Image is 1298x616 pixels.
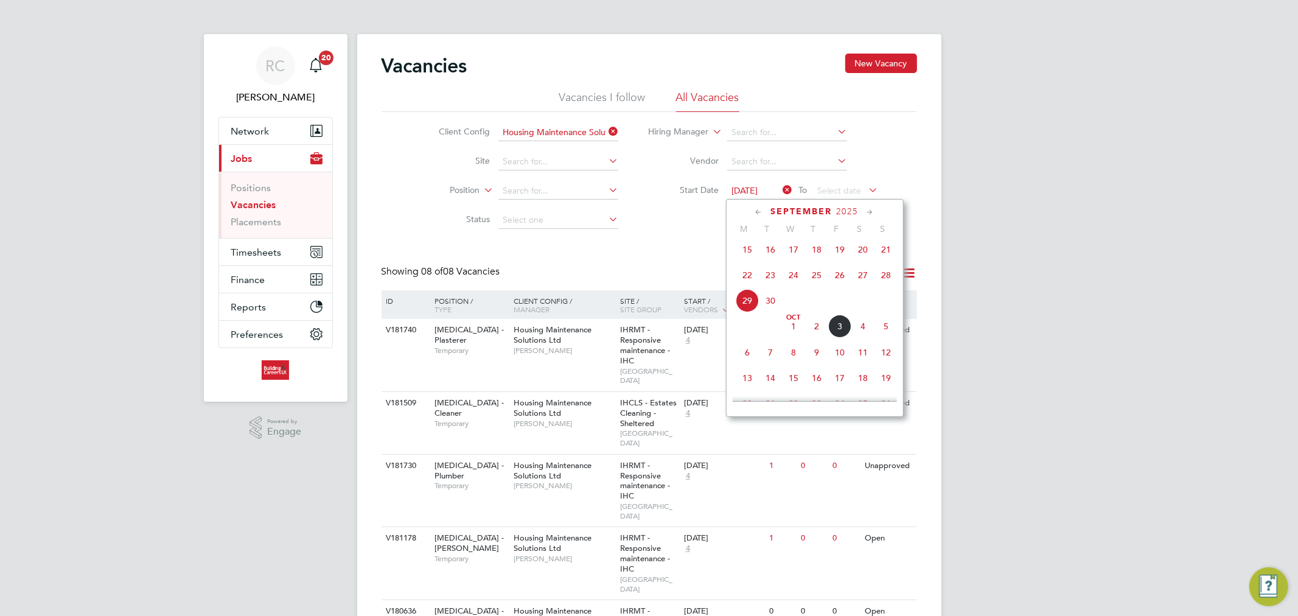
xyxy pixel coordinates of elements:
a: 20 [304,46,328,85]
span: 21 [759,392,782,415]
span: Temporary [434,419,508,429]
span: 26 [828,264,851,287]
span: IHCLS - Estates Cleaning - Sheltered [620,397,677,429]
span: 17 [782,238,805,261]
span: 20 [851,238,874,261]
label: Status [420,214,490,225]
span: [PERSON_NAME] [514,346,614,355]
span: 19 [828,238,851,261]
span: 4 [851,315,874,338]
span: S [871,223,895,234]
span: Site Group [620,304,661,314]
span: 26 [874,392,898,415]
span: Housing Maintenance Solutions Ltd [514,397,591,418]
span: 7 [759,341,782,364]
span: 17 [828,366,851,390]
button: Reports [219,293,332,320]
div: 1 [766,527,798,550]
span: IHRMT - Responsive maintenance - IHC [620,533,670,574]
span: 22 [736,264,759,287]
div: 1 [766,455,798,477]
input: Search for... [498,124,618,141]
span: W [779,223,802,234]
span: Rhys Cook [218,90,333,105]
div: Position / [425,290,511,320]
div: 0 [830,455,862,477]
span: 18 [851,366,874,390]
button: Network [219,117,332,144]
span: Housing Maintenance Solutions Ltd [514,324,591,345]
span: 4 [684,335,692,346]
span: IHRMT - Responsive maintenance - IHC [620,460,670,502]
span: [PERSON_NAME] [514,419,614,429]
span: Temporary [434,346,508,355]
h2: Vacancies [382,54,467,78]
span: S [848,223,871,234]
div: Site / [617,290,681,320]
span: 12 [874,341,898,364]
span: 4 [684,471,692,481]
div: V181509 [383,392,426,415]
button: Preferences [219,321,332,348]
span: [GEOGRAPHIC_DATA] [620,429,678,447]
a: Vacancies [231,199,276,211]
span: [MEDICAL_DATA] - Cleaner [434,397,504,418]
div: ID [383,290,426,311]
div: Start / [681,290,766,321]
span: 19 [874,366,898,390]
div: V181730 [383,455,426,477]
span: T [756,223,779,234]
div: Unapproved [862,455,915,477]
span: [GEOGRAPHIC_DATA] [620,366,678,385]
div: Open [862,527,915,550]
span: Select date [817,185,861,196]
nav: Main navigation [204,34,347,402]
span: Reports [231,301,267,313]
span: Powered by [267,416,301,427]
span: [PERSON_NAME] [514,554,614,564]
label: Vendor [649,155,719,166]
label: Hiring Manager [638,126,708,138]
span: 4 [684,408,692,419]
label: Position [410,184,480,197]
span: 08 Vacancies [422,265,500,278]
span: 3 [828,315,851,338]
span: 08 of [422,265,444,278]
span: Vendors [684,304,718,314]
span: 16 [805,366,828,390]
span: To [795,182,811,198]
span: Oct [782,315,805,321]
span: 25 [805,264,828,287]
input: Search for... [727,124,847,141]
span: 22 [782,392,805,415]
span: M [733,223,756,234]
label: Start Date [649,184,719,195]
div: Jobs [219,172,332,238]
label: Client Config [420,126,490,137]
a: RC[PERSON_NAME] [218,46,333,105]
input: Search for... [727,153,847,170]
span: Type [434,304,452,314]
li: All Vacancies [676,90,739,112]
span: 2025 [837,206,859,217]
span: RC [266,58,285,74]
button: Timesheets [219,239,332,265]
span: [MEDICAL_DATA] - Plumber [434,460,504,481]
span: 27 [851,264,874,287]
span: 8 [782,341,805,364]
span: [MEDICAL_DATA] - Plasterer [434,324,504,345]
label: Site [420,155,490,166]
div: V181178 [383,527,426,550]
input: Select one [498,212,618,229]
span: Housing Maintenance Solutions Ltd [514,460,591,481]
input: Search for... [498,183,618,200]
span: 9 [805,341,828,364]
span: 5 [874,315,898,338]
input: Search for... [498,153,618,170]
span: 28 [874,264,898,287]
span: 13 [736,366,759,390]
span: Timesheets [231,247,282,258]
a: Placements [231,216,282,228]
span: [DATE] [731,185,758,196]
div: 0 [798,455,829,477]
